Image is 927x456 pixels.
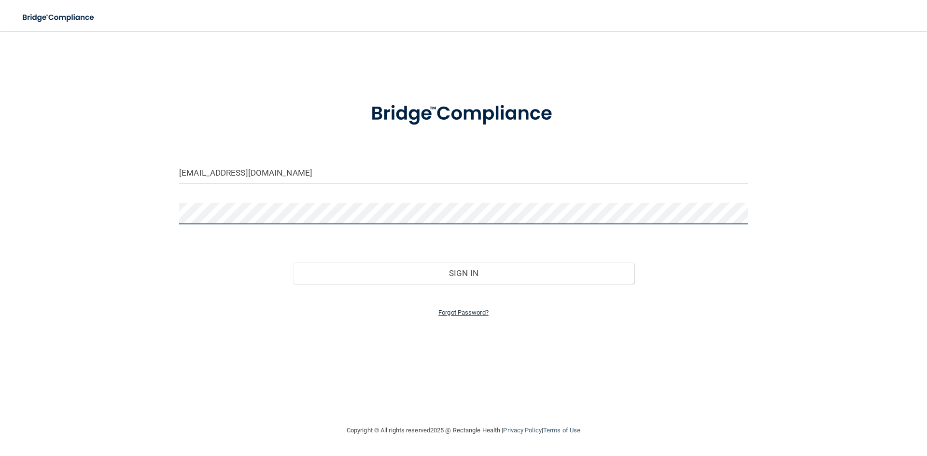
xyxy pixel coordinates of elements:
[503,427,541,434] a: Privacy Policy
[543,427,580,434] a: Terms of Use
[14,8,103,28] img: bridge_compliance_login_screen.278c3ca4.svg
[179,162,748,184] input: Email
[351,89,576,139] img: bridge_compliance_login_screen.278c3ca4.svg
[293,263,634,284] button: Sign In
[438,309,489,316] a: Forgot Password?
[879,389,915,426] iframe: Drift Widget Chat Controller
[287,415,640,446] div: Copyright © All rights reserved 2025 @ Rectangle Health | |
